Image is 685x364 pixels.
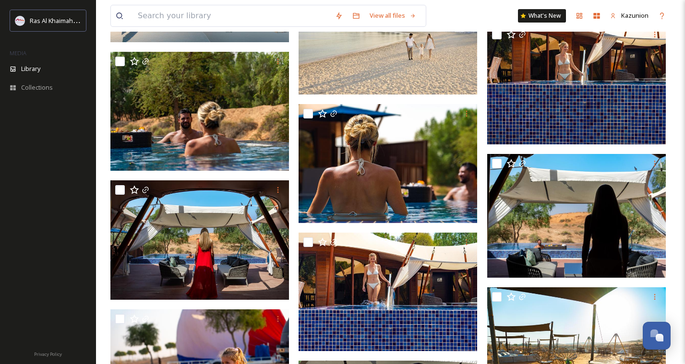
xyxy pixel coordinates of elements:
span: Library [21,64,40,73]
a: Privacy Policy [34,348,62,359]
input: Search your library [133,5,330,26]
a: What's New [518,9,566,23]
span: Privacy Policy [34,351,62,357]
span: Ras Al Khaimah Tourism Development Authority [30,16,166,25]
button: Open Chat [643,322,671,350]
span: Kazunion [621,11,649,20]
img: Ritz Carlton Ras Al Khaimah Al Wadi -BD Desert Shoot.jpg [299,233,477,351]
a: Kazunion [605,6,653,25]
img: Logo_RAKTDA_RGB-01.png [15,16,25,25]
span: MEDIA [10,49,26,57]
span: Collections [21,83,53,92]
a: View all files [365,6,421,25]
img: Ritz Carlton Ras Al Khaimah Al Wadi -BD Desert Shoot.jpg [110,52,289,171]
img: Ritz Carlton Ras Al Khaimah Al Wadi -BD Desert Shoot.jpg [487,153,666,277]
img: Ritz Carlton Ras Al Khaimah Al Wadi -BD Desert Shoot.jpg [487,25,666,144]
img: Ritz Carlton Ras Al Khaimah Al Wadi -BD Desert Shoot.jpg [110,180,289,300]
img: Ritz Carlton Ras Al Khaimah Al Wadi -BD Desert Shoot.jpg [299,104,477,223]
